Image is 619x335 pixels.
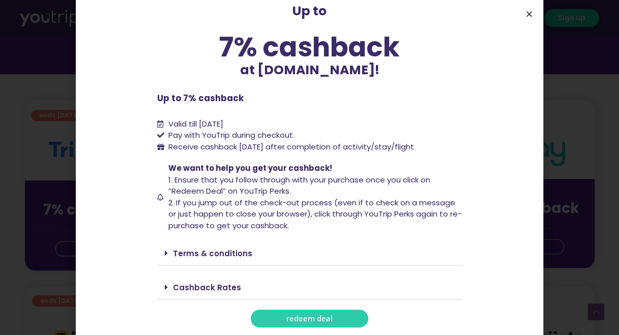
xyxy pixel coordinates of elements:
[525,10,533,18] a: Close
[157,60,462,80] p: at [DOMAIN_NAME]!
[157,276,462,299] div: Cashback Rates
[157,34,462,60] div: 7% cashback
[173,282,241,293] a: Cashback Rates
[157,241,462,265] div: Terms & conditions
[166,130,293,141] span: Pay with YouTrip during checkout
[286,315,333,322] span: redeem deal
[168,118,223,129] span: Valid till [DATE]
[173,248,252,259] a: Terms & conditions
[157,2,462,21] p: Up to
[251,310,368,327] a: redeem deal
[168,174,430,197] span: 1. Ensure that you follow through with your purchase once you click on “Redeem Deal” on YouTrip P...
[168,197,462,231] span: 2. If you jump out of the check-out process (even if to check on a message or just happen to clos...
[168,163,332,173] span: We want to help you get your cashback!
[157,92,244,104] b: Up to 7% cashback
[168,141,414,152] span: Receive cashback [DATE] after completion of activity/stay/flight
